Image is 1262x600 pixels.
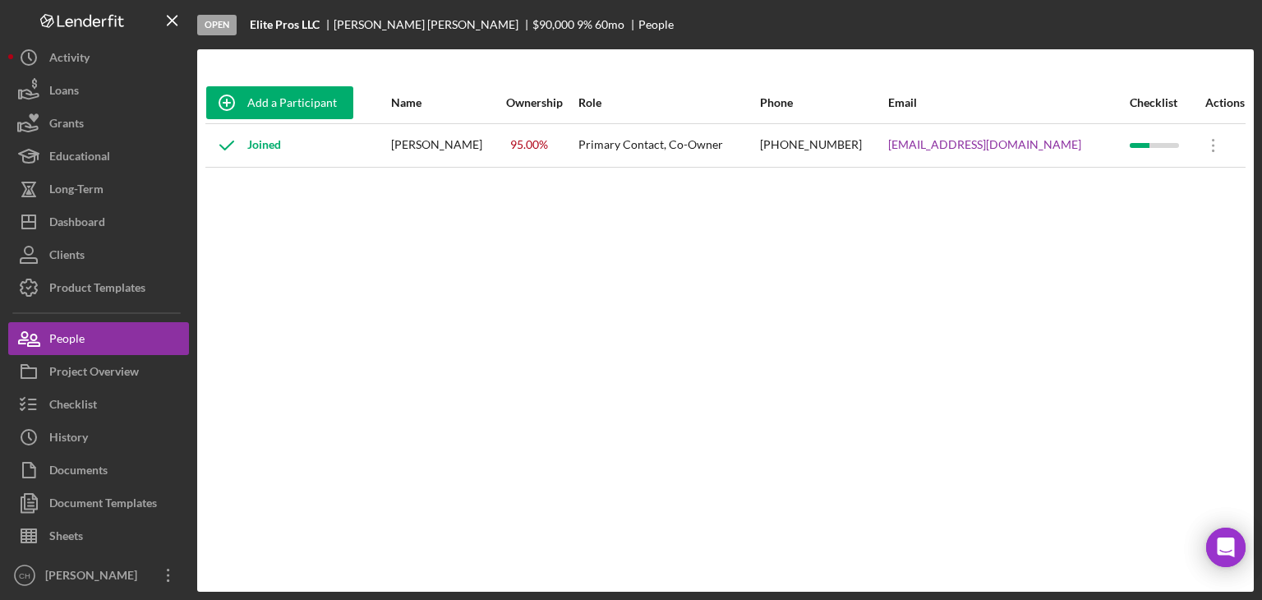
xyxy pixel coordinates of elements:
[578,125,758,166] div: Primary Contact, Co-Owner
[49,238,85,275] div: Clients
[8,487,189,519] button: Document Templates
[578,96,758,109] div: Role
[49,140,110,177] div: Educational
[49,74,79,111] div: Loans
[391,96,504,109] div: Name
[760,125,887,166] div: [PHONE_NUMBER]
[577,18,592,31] div: 9 %
[8,205,189,238] button: Dashboard
[197,15,237,35] div: Open
[49,107,84,144] div: Grants
[506,134,552,155] div: 95.00 %
[8,421,189,454] button: History
[49,421,88,458] div: History
[8,271,189,304] button: Product Templates
[49,322,85,359] div: People
[595,18,624,31] div: 60 mo
[334,18,532,31] div: [PERSON_NAME] [PERSON_NAME]
[532,17,574,31] span: $90,000
[8,140,189,173] button: Educational
[8,238,189,271] button: Clients
[49,519,83,556] div: Sheets
[247,86,337,119] div: Add a Participant
[206,125,281,166] div: Joined
[760,96,887,109] div: Phone
[250,18,320,31] b: Elite Pros LLC
[8,388,189,421] button: Checklist
[8,559,189,592] button: CH[PERSON_NAME]
[888,96,1128,109] div: Email
[1193,96,1245,109] div: Actions
[49,388,97,425] div: Checklist
[49,41,90,78] div: Activity
[8,173,189,205] button: Long-Term
[638,18,674,31] div: People
[8,454,189,487] button: Documents
[49,355,139,392] div: Project Overview
[19,571,30,580] text: CH
[8,519,189,552] button: Sheets
[506,96,577,109] div: Ownership
[8,322,189,355] button: People
[8,355,189,388] button: Project Overview
[49,454,108,491] div: Documents
[1206,528,1246,567] div: Open Intercom Messenger
[8,41,189,74] button: Activity
[49,271,145,308] div: Product Templates
[391,125,504,166] div: [PERSON_NAME]
[8,107,189,140] button: Grants
[888,138,1081,151] a: [EMAIL_ADDRESS][DOMAIN_NAME]
[1130,96,1191,109] div: Checklist
[8,74,189,107] button: Loans
[206,86,353,119] button: Add a Participant
[41,559,148,596] div: [PERSON_NAME]
[49,173,104,210] div: Long-Term
[49,487,157,524] div: Document Templates
[49,205,105,242] div: Dashboard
